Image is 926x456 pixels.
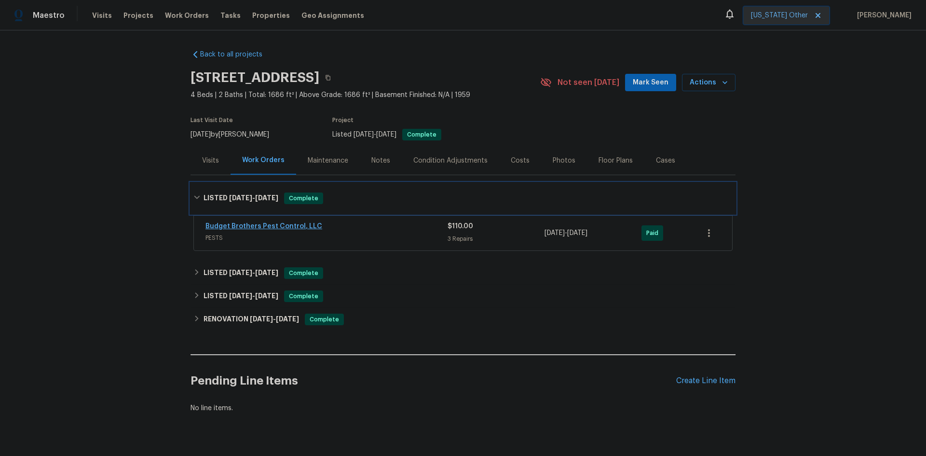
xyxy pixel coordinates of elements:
[285,268,322,278] span: Complete
[646,228,662,238] span: Paid
[255,194,278,201] span: [DATE]
[448,234,545,244] div: 3 Repairs
[191,90,540,100] span: 4 Beds | 2 Baths | Total: 1686 ft² | Above Grade: 1686 ft² | Basement Finished: N/A | 1959
[229,292,278,299] span: -
[92,11,112,20] span: Visits
[376,131,396,138] span: [DATE]
[276,316,299,322] span: [DATE]
[403,132,440,138] span: Complete
[285,291,322,301] span: Complete
[191,183,735,214] div: LISTED [DATE]-[DATE]Complete
[751,11,808,20] span: [US_STATE] Other
[371,156,390,166] div: Notes
[205,233,448,243] span: PESTS
[332,117,354,123] span: Project
[165,11,209,20] span: Work Orders
[308,156,348,166] div: Maintenance
[205,223,322,230] a: Budget Brothers Pest Control, LLC
[191,403,735,413] div: No line items.
[553,156,575,166] div: Photos
[633,77,668,89] span: Mark Seen
[285,193,322,203] span: Complete
[229,292,252,299] span: [DATE]
[191,129,281,140] div: by [PERSON_NAME]
[676,376,735,386] div: Create Line Item
[191,359,676,403] h2: Pending Line Items
[252,11,290,20] span: Properties
[229,194,252,201] span: [DATE]
[204,193,278,204] h6: LISTED
[191,285,735,308] div: LISTED [DATE]-[DATE]Complete
[191,117,233,123] span: Last Visit Date
[448,223,473,230] span: $110.00
[191,308,735,331] div: RENOVATION [DATE]-[DATE]Complete
[558,78,619,87] span: Not seen [DATE]
[229,269,278,276] span: -
[229,269,252,276] span: [DATE]
[250,316,299,322] span: -
[255,292,278,299] span: [DATE]
[202,156,219,166] div: Visits
[599,156,633,166] div: Floor Plans
[242,155,285,165] div: Work Orders
[255,269,278,276] span: [DATE]
[220,12,241,19] span: Tasks
[625,74,676,92] button: Mark Seen
[545,230,565,236] span: [DATE]
[306,315,343,324] span: Complete
[191,50,283,59] a: Back to all projects
[123,11,153,20] span: Projects
[511,156,530,166] div: Costs
[191,262,735,285] div: LISTED [DATE]-[DATE]Complete
[191,73,319,83] h2: [STREET_ADDRESS]
[229,194,278,201] span: -
[413,156,488,166] div: Condition Adjustments
[191,131,211,138] span: [DATE]
[354,131,396,138] span: -
[204,314,299,325] h6: RENOVATION
[354,131,374,138] span: [DATE]
[33,11,65,20] span: Maestro
[250,316,273,322] span: [DATE]
[319,69,337,86] button: Copy Address
[332,131,441,138] span: Listed
[690,77,728,89] span: Actions
[204,290,278,302] h6: LISTED
[301,11,364,20] span: Geo Assignments
[656,156,675,166] div: Cases
[853,11,912,20] span: [PERSON_NAME]
[682,74,735,92] button: Actions
[204,267,278,279] h6: LISTED
[567,230,587,236] span: [DATE]
[545,228,587,238] span: -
